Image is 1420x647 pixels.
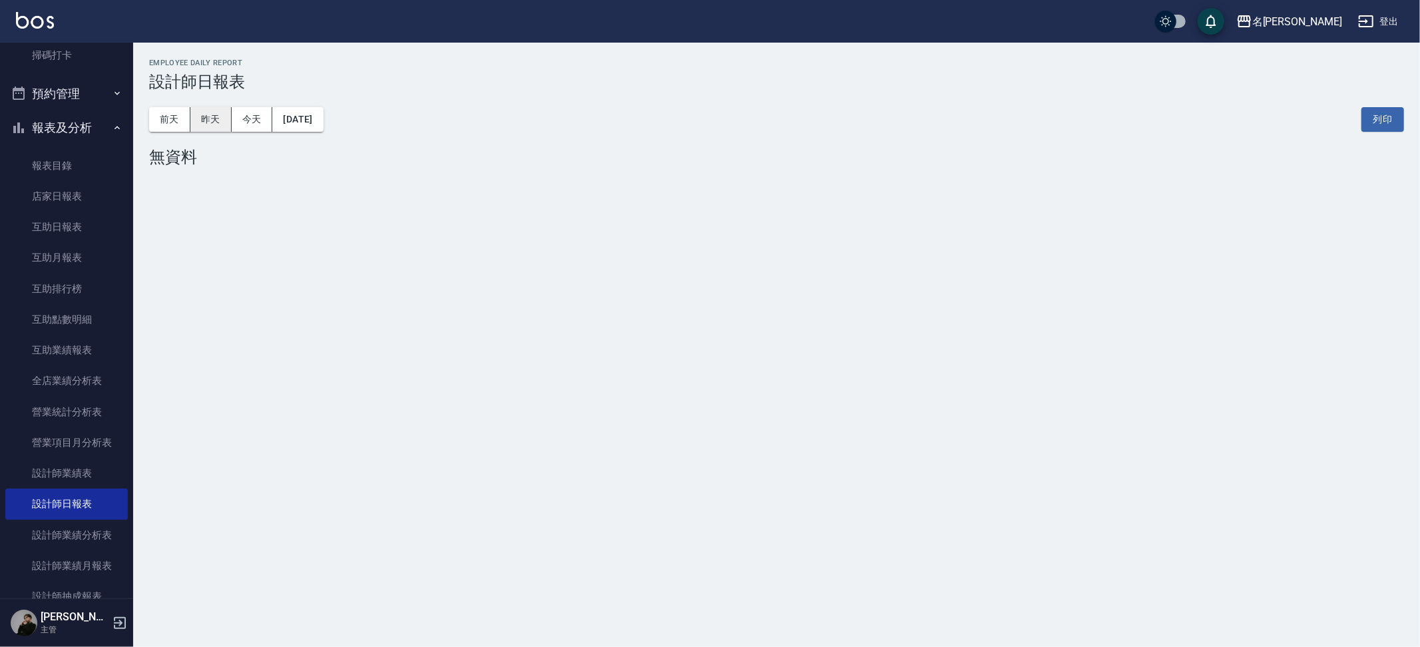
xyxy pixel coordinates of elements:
button: 預約管理 [5,77,128,111]
div: 名[PERSON_NAME] [1252,13,1342,30]
p: 主管 [41,624,109,636]
img: Logo [16,12,54,29]
a: 掃碼打卡 [5,40,128,71]
button: save [1198,8,1224,35]
a: 營業統計分析表 [5,397,128,427]
a: 設計師業績分析表 [5,520,128,550]
a: 設計師抽成報表 [5,581,128,612]
div: 無資料 [149,148,1404,166]
a: 互助日報表 [5,212,128,242]
h3: 設計師日報表 [149,73,1404,91]
button: 名[PERSON_NAME] [1231,8,1347,35]
button: 列印 [1361,107,1404,132]
a: 互助月報表 [5,242,128,273]
a: 全店業績分析表 [5,365,128,396]
a: 店家日報表 [5,181,128,212]
a: 互助點數明細 [5,304,128,335]
button: 登出 [1353,9,1404,34]
button: 報表及分析 [5,110,128,145]
img: Person [11,610,37,636]
a: 報表目錄 [5,150,128,181]
h2: Employee Daily Report [149,59,1404,67]
a: 設計師業績月報表 [5,550,128,581]
a: 設計師日報表 [5,489,128,519]
a: 營業項目月分析表 [5,427,128,458]
button: [DATE] [272,107,323,132]
button: 前天 [149,107,190,132]
button: 昨天 [190,107,232,132]
a: 設計師業績表 [5,458,128,489]
a: 互助業績報表 [5,335,128,365]
button: 今天 [232,107,273,132]
a: 互助排行榜 [5,274,128,304]
h5: [PERSON_NAME] [41,610,109,624]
